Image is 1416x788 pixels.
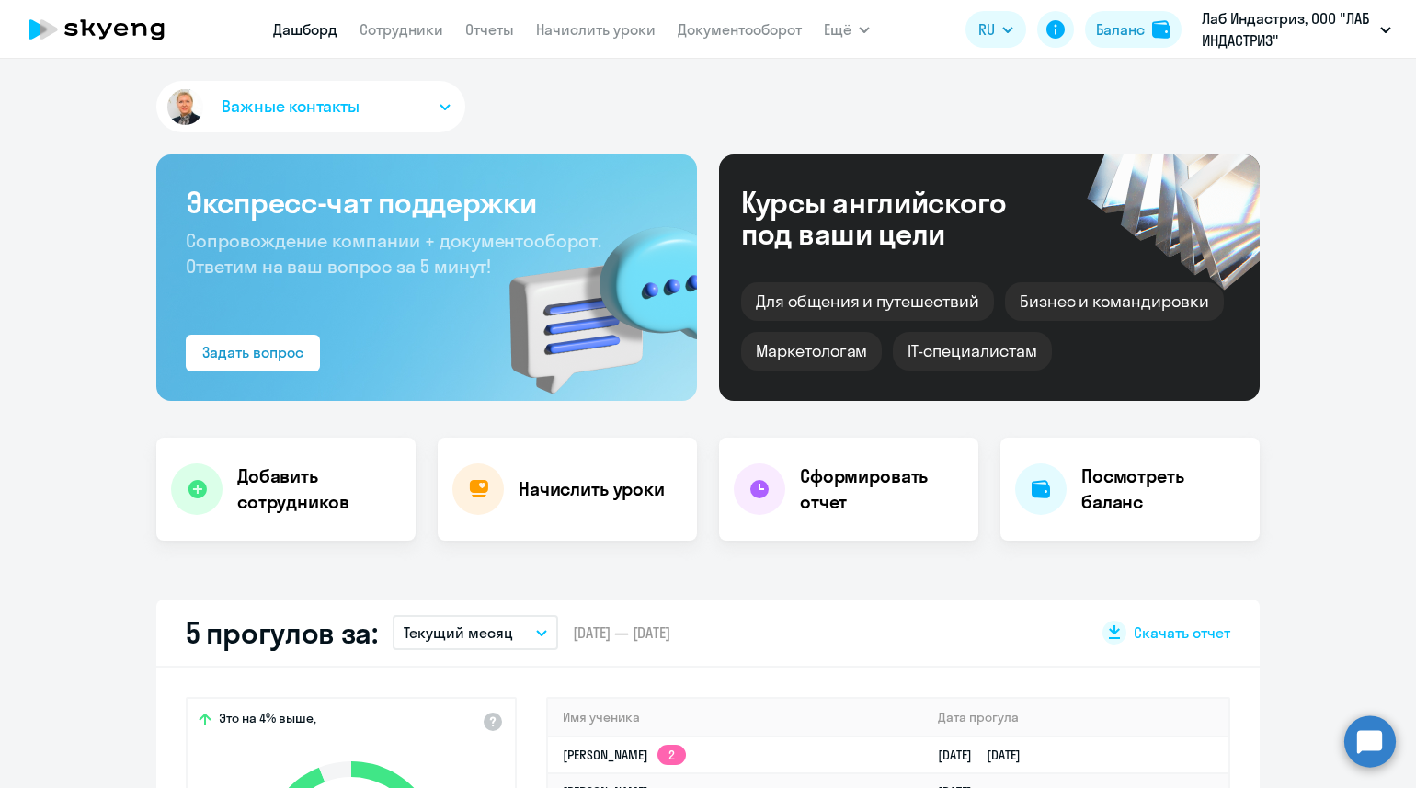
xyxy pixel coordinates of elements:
[222,95,360,119] span: Важные контакты
[202,341,303,363] div: Задать вопрос
[1005,282,1224,321] div: Бизнес и командировки
[360,20,443,39] a: Сотрудники
[164,86,207,129] img: avatar
[741,282,994,321] div: Для общения и путешествий
[824,11,870,48] button: Ещё
[519,476,665,502] h4: Начислить уроки
[186,335,320,371] button: Задать вопрос
[156,81,465,132] button: Важные контакты
[219,710,316,732] span: Это на 4% выше,
[1134,622,1230,643] span: Скачать отчет
[1202,7,1373,51] p: Лаб Индастриз, ООО "ЛАБ ИНДАСТРИЗ"
[1193,7,1400,51] button: Лаб Индастриз, ООО "ЛАБ ИНДАСТРИЗ"
[573,622,670,643] span: [DATE] — [DATE]
[483,194,697,401] img: bg-img
[1085,11,1182,48] button: Балансbalance
[404,622,513,644] p: Текущий месяц
[978,18,995,40] span: RU
[548,699,923,737] th: Имя ученика
[186,614,378,651] h2: 5 прогулов за:
[186,229,601,278] span: Сопровождение компании + документооборот. Ответим на ваш вопрос за 5 минут!
[186,184,668,221] h3: Экспресс-чат поддержки
[273,20,337,39] a: Дашборд
[741,332,882,371] div: Маркетологам
[923,699,1228,737] th: Дата прогула
[965,11,1026,48] button: RU
[1081,463,1245,515] h4: Посмотреть баланс
[1096,18,1145,40] div: Баланс
[563,747,686,763] a: [PERSON_NAME]2
[800,463,964,515] h4: Сформировать отчет
[536,20,656,39] a: Начислить уроки
[678,20,802,39] a: Документооборот
[393,615,558,650] button: Текущий месяц
[237,463,401,515] h4: Добавить сотрудников
[893,332,1051,371] div: IT-специалистам
[824,18,851,40] span: Ещё
[465,20,514,39] a: Отчеты
[1152,20,1170,39] img: balance
[657,745,686,765] app-skyeng-badge: 2
[741,187,1056,249] div: Курсы английского под ваши цели
[938,747,1035,763] a: [DATE][DATE]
